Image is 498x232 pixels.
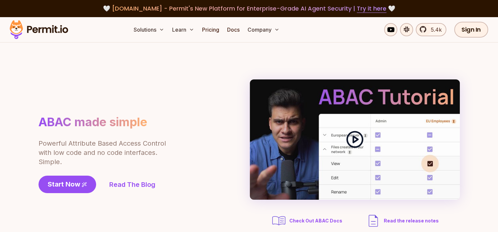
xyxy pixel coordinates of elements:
[289,217,342,224] span: Check Out ABAC Docs
[109,180,155,189] a: Read The Blog
[199,23,222,36] a: Pricing
[271,213,344,229] a: Check Out ABAC Docs
[365,213,439,229] a: Read the release notes
[7,18,71,41] img: Permit logo
[16,4,482,13] div: 🤍 🤍
[39,115,147,130] h1: ABAC made simple
[131,23,167,36] button: Solutions
[365,213,381,229] img: description
[170,23,197,36] button: Learn
[48,180,80,189] span: Start Now
[384,217,439,224] span: Read the release notes
[245,23,282,36] button: Company
[224,23,242,36] a: Docs
[357,4,386,13] a: Try it here
[39,176,96,193] a: Start Now
[416,23,446,36] a: 5.4k
[454,22,488,38] a: Sign In
[39,139,167,166] p: Powerful Attribute Based Access Control with low code and no code interfaces. Simple.
[427,26,442,34] span: 5.4k
[112,4,386,13] span: [DOMAIN_NAME] - Permit's New Platform for Enterprise-Grade AI Agent Security |
[271,213,287,229] img: abac docs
